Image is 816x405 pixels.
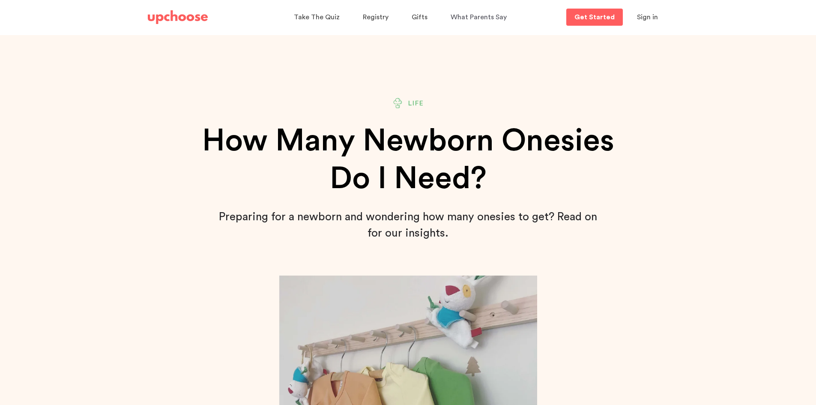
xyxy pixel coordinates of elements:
[183,122,634,198] h1: How Many Newborn Onesies Do I Need?
[408,98,424,108] span: Life
[626,9,669,26] button: Sign in
[363,14,389,21] span: Registry
[148,10,208,24] img: UpChoose
[451,9,509,26] a: What Parents Say
[566,9,623,26] a: Get Started
[363,9,391,26] a: Registry
[574,14,615,21] p: Get Started
[148,9,208,26] a: UpChoose
[412,14,427,21] span: Gifts
[451,14,507,21] span: What Parents Say
[294,14,340,21] span: Take The Quiz
[637,14,658,21] span: Sign in
[215,209,601,241] p: Preparing for a newborn and wondering how many onesies to get? Read on for our insights.
[392,98,403,108] img: Plant
[412,9,430,26] a: Gifts
[294,9,342,26] a: Take The Quiz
